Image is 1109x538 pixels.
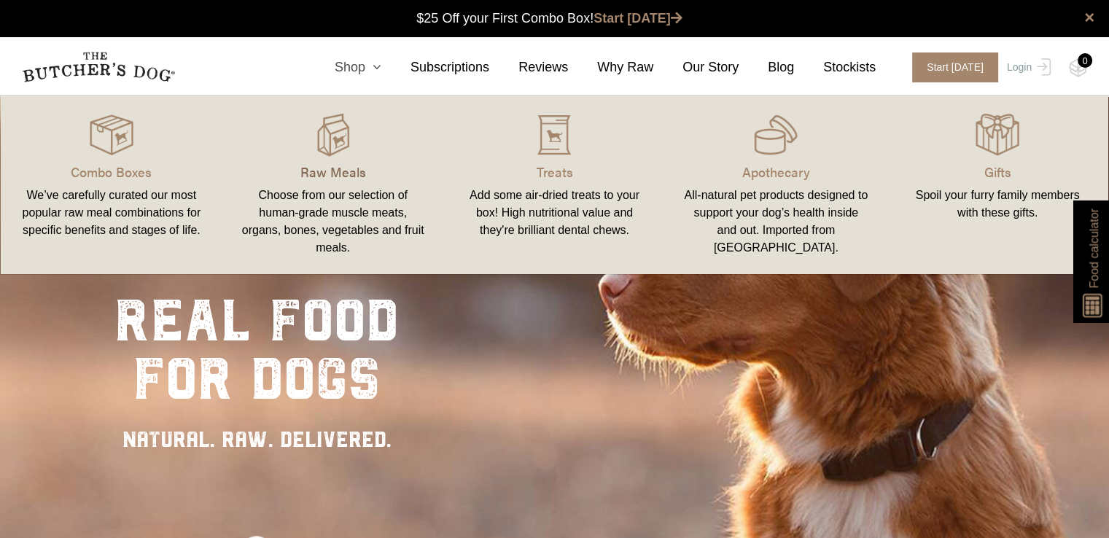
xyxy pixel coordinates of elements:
div: Choose from our selection of human-grade muscle meats, organs, bones, vegetables and fruit meals. [240,187,427,257]
div: real food for dogs [114,292,399,408]
a: Apothecary All-natural pet products designed to support your dog’s health inside and out. Importe... [665,110,887,260]
div: 0 [1078,53,1092,68]
a: Our Story [653,58,739,77]
a: close [1084,9,1094,26]
span: Start [DATE] [912,52,998,82]
p: Apothecary [682,162,869,182]
a: Subscriptions [381,58,489,77]
p: Gifts [904,162,1091,182]
a: Reviews [489,58,568,77]
a: Stockists [794,58,876,77]
a: Blog [739,58,794,77]
div: Spoil your furry family members with these gifts. [904,187,1091,222]
a: Start [DATE] [594,11,682,26]
a: Gifts Spoil your furry family members with these gifts. [887,110,1108,260]
p: Treats [462,162,648,182]
p: Combo Boxes [18,162,205,182]
img: TBD_Cart-Empty.png [1069,58,1087,77]
a: Login [1003,52,1051,82]
a: Why Raw [568,58,653,77]
a: Treats Add some air-dried treats to your box! High nutritional value and they're brilliant dental... [444,110,666,260]
a: Start [DATE] [898,52,1003,82]
div: Add some air-dried treats to your box! High nutritional value and they're brilliant dental chews. [462,187,648,239]
a: Raw Meals Choose from our selection of human-grade muscle meats, organs, bones, vegetables and fr... [222,110,444,260]
div: NATURAL. RAW. DELIVERED. [114,423,399,456]
a: Combo Boxes We’ve carefully curated our most popular raw meal combinations for specific benefits ... [1,110,222,260]
p: Raw Meals [240,162,427,182]
span: Food calculator [1085,208,1102,288]
div: All-natural pet products designed to support your dog’s health inside and out. Imported from [GEO... [682,187,869,257]
div: We’ve carefully curated our most popular raw meal combinations for specific benefits and stages o... [18,187,205,239]
a: Shop [306,58,381,77]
